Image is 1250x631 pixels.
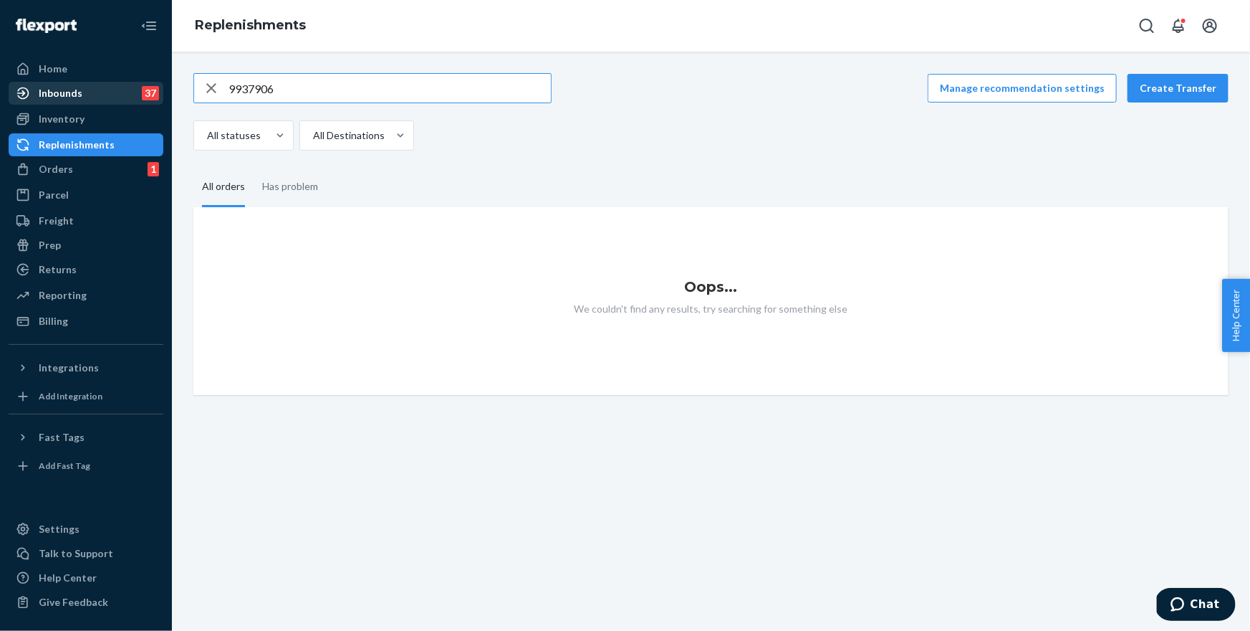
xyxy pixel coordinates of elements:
[9,108,163,131] a: Inventory
[928,74,1117,103] button: Manage recommendation settings
[183,5,317,47] ol: breadcrumbs
[39,361,99,375] div: Integrations
[207,128,261,143] div: All statuses
[202,168,245,207] div: All orders
[9,542,163,565] button: Talk to Support
[9,385,163,408] a: Add Integration
[39,430,85,445] div: Fast Tags
[1128,74,1229,103] button: Create Transfer
[39,86,82,100] div: Inbounds
[313,128,385,143] div: All Destinations
[39,238,61,252] div: Prep
[262,168,318,205] div: Has problem
[1222,279,1250,352] button: Help Center
[312,128,313,143] input: All Destinations
[39,112,85,126] div: Inventory
[229,74,551,103] input: Search Transfers
[193,279,1229,295] h1: Oops...
[9,57,163,80] a: Home
[39,522,80,536] div: Settings
[9,82,163,105] a: Inbounds37
[9,591,163,614] button: Give Feedback
[9,310,163,333] a: Billing
[9,133,163,156] a: Replenishments
[39,288,87,303] div: Reporting
[1133,11,1161,40] button: Open Search Box
[39,595,108,609] div: Give Feedback
[9,234,163,257] a: Prep
[9,209,163,232] a: Freight
[9,284,163,307] a: Reporting
[39,188,69,202] div: Parcel
[9,566,163,589] a: Help Center
[39,390,102,402] div: Add Integration
[39,162,73,176] div: Orders
[39,138,115,152] div: Replenishments
[1196,11,1224,40] button: Open account menu
[39,460,90,472] div: Add Fast Tag
[9,518,163,541] a: Settings
[195,17,306,33] a: Replenishments
[9,258,163,281] a: Returns
[9,158,163,181] a: Orders1
[9,184,163,207] a: Parcel
[39,62,67,76] div: Home
[193,302,1229,316] p: We couldn't find any results, try searching for something else
[142,86,159,100] div: 37
[39,214,74,228] div: Freight
[1164,11,1193,40] button: Open notifications
[39,546,113,561] div: Talk to Support
[9,426,163,449] button: Fast Tags
[39,571,97,585] div: Help Center
[16,19,77,33] img: Flexport logo
[9,455,163,478] a: Add Fast Tag
[9,356,163,379] button: Integrations
[39,314,68,328] div: Billing
[39,262,77,277] div: Returns
[206,128,207,143] input: All statuses
[135,11,163,40] button: Close Navigation
[1157,588,1236,624] iframe: Opens a widget where you can chat to one of our agents
[148,162,159,176] div: 1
